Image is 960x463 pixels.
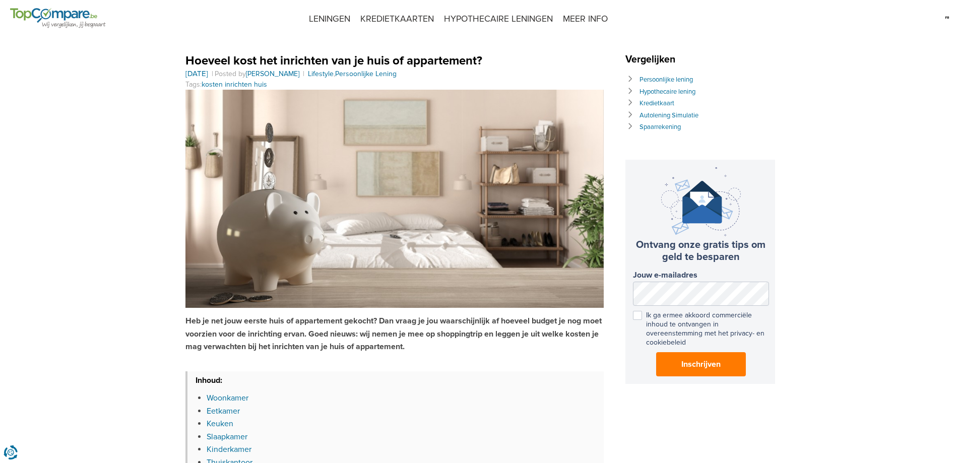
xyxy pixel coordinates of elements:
[944,10,950,25] img: fr.svg
[246,70,299,78] a: [PERSON_NAME]
[185,90,604,308] img: Kosten inrichten huis
[639,76,693,84] a: Persoonlijke lening
[207,419,233,429] a: Keuken
[301,70,306,78] span: |
[633,239,769,263] h3: Ontvang onze gratis tips om geld te besparen
[185,53,604,90] header: , Tags:
[185,70,208,78] a: [DATE]
[639,88,695,96] a: Hypothecaire lening
[187,371,604,388] h3: Inhoud:
[308,70,334,78] a: Lifestyle
[633,271,769,280] label: Jouw e-mailadres
[633,311,769,348] label: Ik ga ermee akkoord commerciële inhoud te ontvangen in overeenstemming met het privacy- en cookie...
[207,393,248,403] a: Woonkamer
[681,358,721,370] span: Inschrijven
[661,167,741,236] img: newsletter
[185,69,208,78] time: [DATE]
[625,53,680,65] span: Vergelijken
[185,316,602,352] strong: Heb je net jouw eerste huis of appartement gekocht? Dan vraag je jou waarschijnlijk af hoeveel bu...
[639,123,681,131] a: Spaarrekening
[639,111,698,119] a: Autolening Simulatie
[335,70,397,78] a: Persoonlijke Lening
[215,70,301,78] span: Posted by
[202,80,267,89] a: kosten inrichten huis
[185,53,604,69] h1: Hoeveel kost het inrichten van je huis of appartement?
[207,406,240,416] a: Eetkamer
[207,444,251,454] a: Kinderkamer
[210,70,215,78] span: |
[207,432,247,442] a: Slaapkamer
[639,99,674,107] a: Kredietkaart
[656,352,746,376] button: Inschrijven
